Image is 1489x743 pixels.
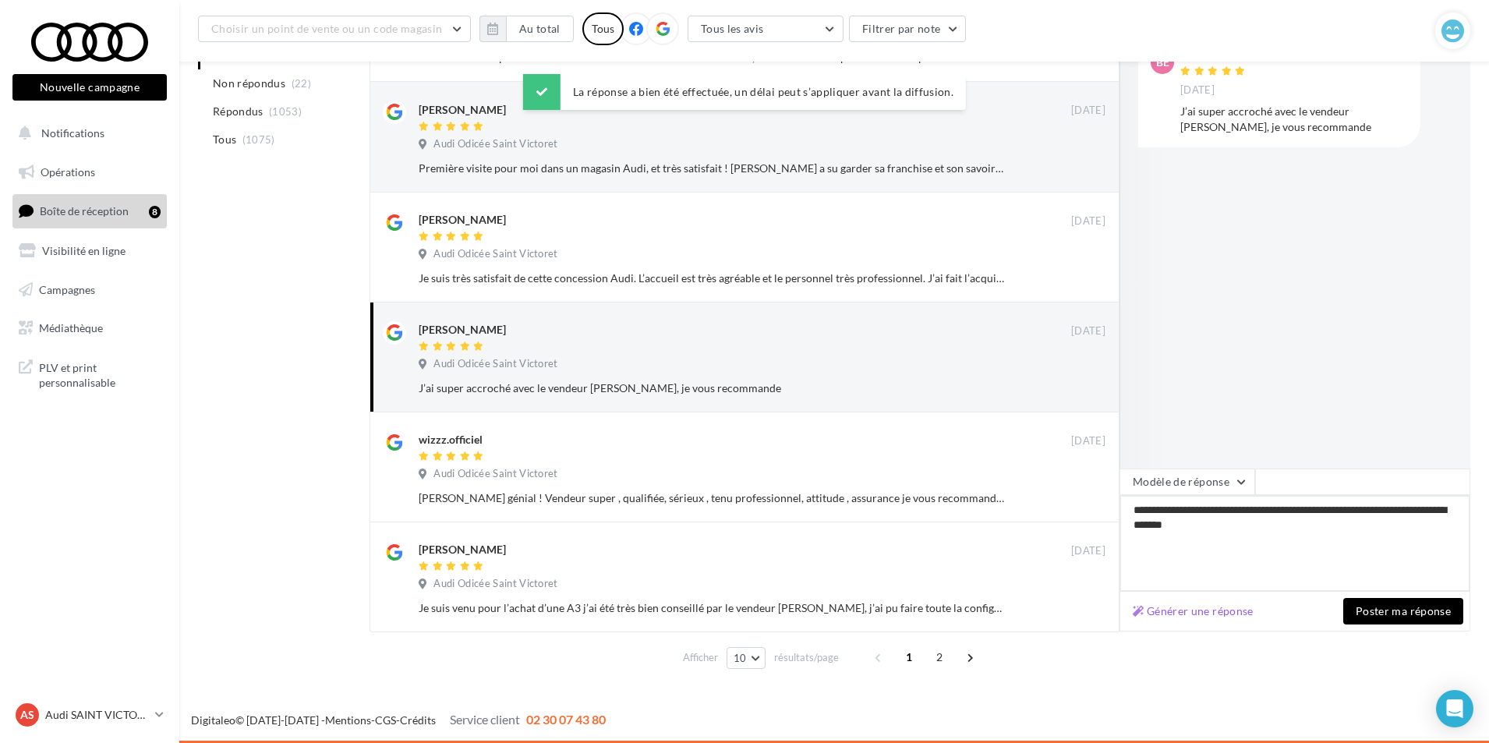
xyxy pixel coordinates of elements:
[1071,214,1105,228] span: [DATE]
[9,194,170,228] a: Boîte de réception8
[774,650,839,665] span: résultats/page
[9,351,170,397] a: PLV et print personnalisable
[1126,602,1260,621] button: Générer une réponse
[41,126,104,140] span: Notifications
[419,600,1004,616] div: Je suis venu pour l’achat d’une A3 j’ai été très bien conseillé par le vendeur [PERSON_NAME], j’a...
[242,133,275,146] span: (1075)
[41,165,95,179] span: Opérations
[433,137,557,151] span: Audi Odicée Saint Victoret
[734,652,747,664] span: 10
[506,16,574,42] button: Au total
[9,235,170,267] a: Visibilité en ligne
[9,117,164,150] button: Notifications
[419,212,506,228] div: [PERSON_NAME]
[897,645,921,670] span: 1
[419,490,1004,506] div: [PERSON_NAME] génial ! Vendeur super , qualifiée, sérieux , tenu professionnel, attitude , assura...
[433,467,557,481] span: Audi Odicée Saint Victoret
[419,161,1004,176] div: Première visite pour moi dans un magasin Audi, et très satisfait ! [PERSON_NAME] a su garder sa f...
[701,22,764,35] span: Tous les avis
[198,16,471,42] button: Choisir un point de vente ou un code magasin
[1180,51,1268,62] div: [PERSON_NAME]
[419,322,506,338] div: [PERSON_NAME]
[1180,83,1215,97] span: [DATE]
[523,74,966,110] div: La réponse a bien été effectuée, un délai peut s’appliquer avant la diffusion.
[433,577,557,591] span: Audi Odicée Saint Victoret
[39,282,95,295] span: Campagnes
[40,204,129,218] span: Boîte de réception
[419,102,506,118] div: [PERSON_NAME]
[433,247,557,261] span: Audi Odicée Saint Victoret
[20,707,34,723] span: AS
[9,274,170,306] a: Campagnes
[1436,690,1473,727] div: Open Intercom Messenger
[1071,544,1105,558] span: [DATE]
[849,16,967,42] button: Filtrer par note
[582,12,624,45] div: Tous
[213,76,285,91] span: Non répondus
[419,542,506,557] div: [PERSON_NAME]
[42,244,126,257] span: Visibilité en ligne
[1071,434,1105,448] span: [DATE]
[292,77,311,90] span: (22)
[479,16,574,42] button: Au total
[450,712,520,727] span: Service client
[1343,598,1463,624] button: Poster ma réponse
[419,271,1004,286] div: Je suis très satisfait de cette concession Audi. L’accueil est très agréable et le personnel très...
[149,206,161,218] div: 8
[400,713,436,727] a: Crédits
[39,321,103,334] span: Médiathèque
[727,647,766,669] button: 10
[191,713,606,727] span: © [DATE]-[DATE] - - -
[419,380,1004,396] div: J’ai super accroché avec le vendeur [PERSON_NAME], je vous recommande
[375,713,396,727] a: CGS
[12,700,167,730] a: AS Audi SAINT VICTORET
[9,312,170,345] a: Médiathèque
[39,357,161,391] span: PLV et print personnalisable
[1071,324,1105,338] span: [DATE]
[688,16,844,42] button: Tous les avis
[213,132,236,147] span: Tous
[191,713,235,727] a: Digitaleo
[325,713,371,727] a: Mentions
[213,104,263,119] span: Répondus
[683,650,718,665] span: Afficher
[927,645,952,670] span: 2
[1119,469,1255,495] button: Modèle de réponse
[1071,104,1105,118] span: [DATE]
[526,712,606,727] span: 02 30 07 43 80
[211,22,442,35] span: Choisir un point de vente ou un code magasin
[9,156,170,189] a: Opérations
[1156,55,1169,70] span: bE
[45,707,149,723] p: Audi SAINT VICTORET
[12,74,167,101] button: Nouvelle campagne
[419,432,483,448] div: wizzz.officiel
[269,105,302,118] span: (1053)
[1180,104,1408,135] div: J’ai super accroché avec le vendeur [PERSON_NAME], je vous recommande
[433,357,557,371] span: Audi Odicée Saint Victoret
